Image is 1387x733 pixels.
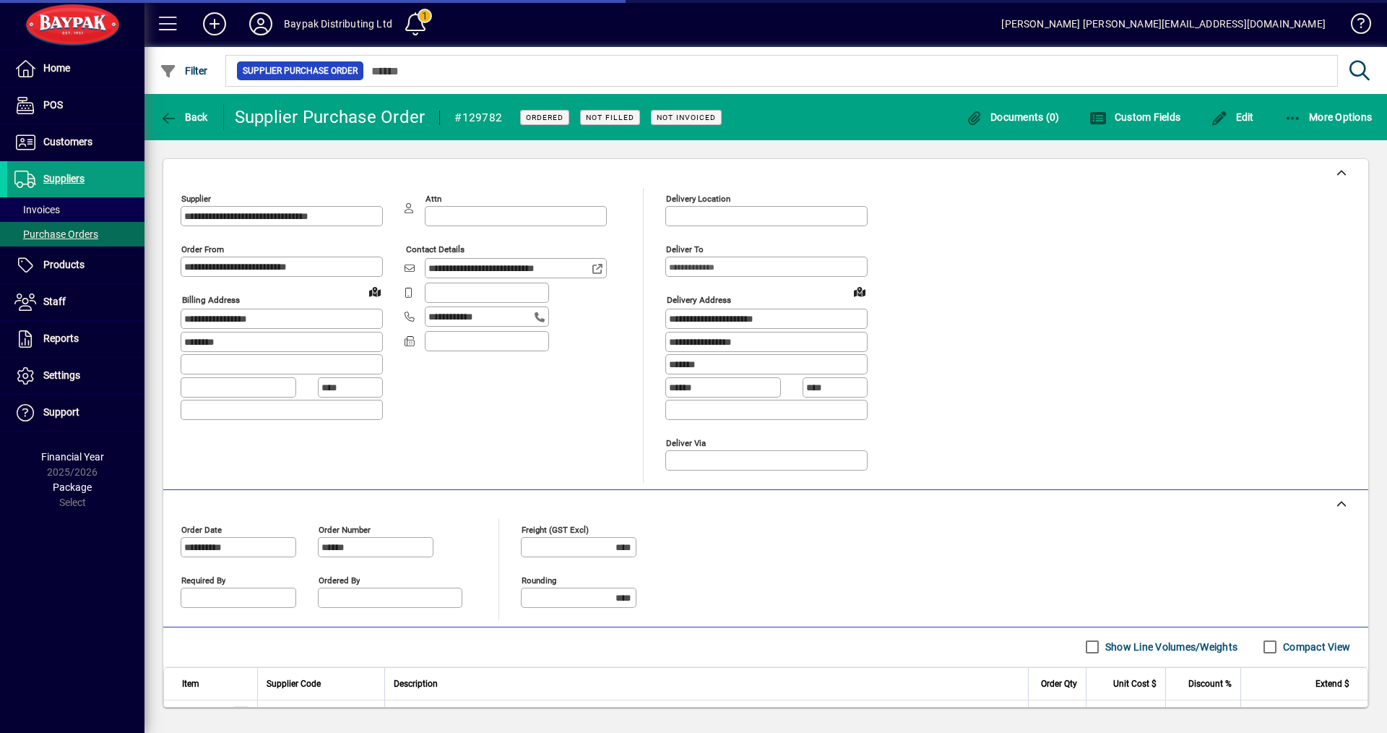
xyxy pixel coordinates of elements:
[526,113,563,122] span: Ordered
[425,194,441,204] mat-label: Attn
[41,451,104,463] span: Financial Year
[43,406,79,418] span: Support
[1102,640,1237,654] label: Show Line Volumes/Weights
[1284,111,1373,123] span: More Options
[1315,676,1349,692] span: Extend $
[181,575,225,585] mat-label: Required by
[666,194,730,204] mat-label: Delivery Location
[394,676,438,692] span: Description
[238,11,284,37] button: Profile
[7,358,144,394] a: Settings
[7,51,144,87] a: Home
[1188,676,1232,692] span: Discount %
[43,296,66,307] span: Staff
[144,104,224,130] app-page-header-button: Back
[522,524,589,534] mat-label: Freight (GST excl)
[657,113,716,122] span: Not Invoiced
[243,64,358,78] span: Supplier Purchase Order
[14,204,60,215] span: Invoices
[160,65,208,77] span: Filter
[156,58,212,84] button: Filter
[1041,676,1077,692] span: Order Qty
[962,104,1063,130] button: Documents (0)
[53,481,92,493] span: Package
[848,280,871,303] a: View on map
[363,280,386,303] a: View on map
[1086,700,1165,729] td: 36.0000
[182,676,199,692] span: Item
[319,524,371,534] mat-label: Order number
[666,244,704,254] mat-label: Deliver To
[522,575,556,585] mat-label: Rounding
[1028,700,1086,729] td: 3.0000
[43,333,79,344] span: Reports
[14,228,98,240] span: Purchase Orders
[1089,111,1180,123] span: Custom Fields
[156,104,212,130] button: Back
[160,111,208,123] span: Back
[7,321,144,357] a: Reports
[43,136,92,147] span: Customers
[1113,676,1157,692] span: Unit Cost $
[319,575,360,585] mat-label: Ordered by
[1086,104,1184,130] button: Custom Fields
[7,284,144,320] a: Staff
[586,113,634,122] span: Not Filled
[966,111,1060,123] span: Documents (0)
[1281,104,1376,130] button: More Options
[7,87,144,124] a: POS
[1207,104,1258,130] button: Edit
[181,524,222,534] mat-label: Order date
[7,247,144,283] a: Products
[1240,700,1367,729] td: 108.00
[43,99,63,111] span: POS
[191,11,238,37] button: Add
[7,197,144,222] a: Invoices
[666,437,706,447] mat-label: Deliver via
[43,259,85,270] span: Products
[7,395,144,431] a: Support
[43,62,70,74] span: Home
[1211,111,1254,123] span: Edit
[181,194,211,204] mat-label: Supplier
[284,12,392,35] div: Baypak Distributing Ltd
[235,106,425,129] div: Supplier Purchase Order
[1340,3,1369,50] a: Knowledge Base
[1165,700,1240,729] td: 0.00
[43,369,80,381] span: Settings
[1280,640,1350,654] label: Compact View
[267,676,321,692] span: Supplier Code
[7,124,144,160] a: Customers
[43,173,85,184] span: Suppliers
[454,106,502,129] div: #129782
[1001,12,1326,35] div: [PERSON_NAME] [PERSON_NAME][EMAIL_ADDRESS][DOMAIN_NAME]
[181,244,224,254] mat-label: Order from
[7,222,144,247] a: Purchase Orders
